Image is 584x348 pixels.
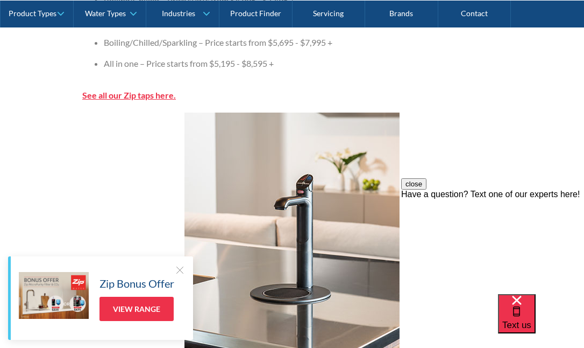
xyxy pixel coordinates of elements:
[85,9,126,18] div: Water Types
[99,297,174,321] a: View Range
[104,36,502,49] li: Boiling/Chilled/Sparkling – Price starts from $5,695 - $7,995 +
[498,294,584,348] iframe: podium webchat widget bubble
[19,272,89,319] img: Zip Bonus Offer
[82,90,176,100] a: See all our Zip taps here.
[99,275,174,291] h5: Zip Bonus Offer
[401,178,584,308] iframe: podium webchat widget prompt
[162,9,195,18] div: Industries
[104,57,502,70] li: All in one – Price starts from $5,195 - $8,595 +
[9,9,56,18] div: Product Types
